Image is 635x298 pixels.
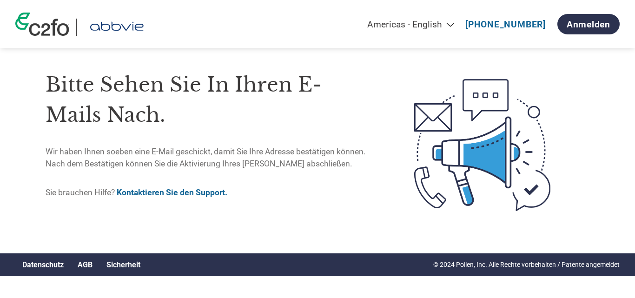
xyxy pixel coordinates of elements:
[117,188,227,197] a: Kontaktieren Sie den Support.
[557,14,620,34] a: Anmelden
[46,146,375,170] p: Wir haben Ihnen soeben eine E-Mail geschickt, damit Sie Ihre Adresse bestätigen können. Nach dem ...
[46,70,375,130] h1: Bitte sehen Sie in Ihren E-Mails nach.
[22,260,64,269] a: Datenschutz
[46,186,375,199] p: Sie brauchen Hilfe?
[106,260,140,269] a: Sicherheit
[84,19,150,36] img: AbbVie
[433,260,620,270] p: © 2024 Pollen, Inc. Alle Rechte vorbehalten / Patente angemeldet
[78,260,93,269] a: AGB
[465,19,546,30] a: [PHONE_NUMBER]
[15,13,69,36] img: c2fo logo
[375,62,589,228] img: open-email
